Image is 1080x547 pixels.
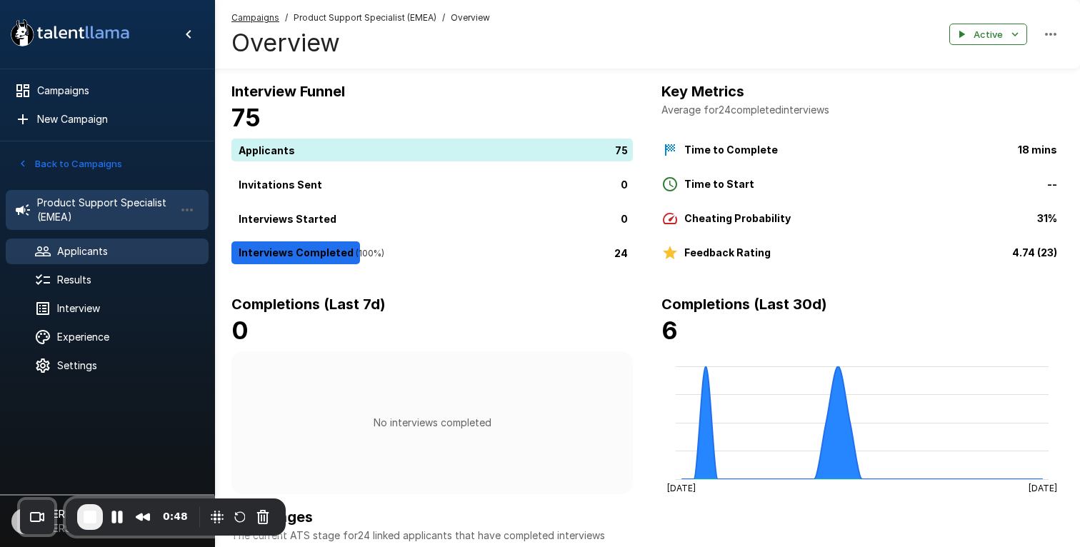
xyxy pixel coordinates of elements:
p: No interviews completed [374,416,491,430]
tspan: [DATE] [1029,483,1057,493]
b: Time to Start [684,178,754,190]
span: Overview [451,11,490,25]
b: 18 mins [1018,144,1057,156]
b: 0 [231,316,249,345]
b: Completions (Last 7d) [231,296,386,313]
tspan: [DATE] [667,483,696,493]
p: The current ATS stage for 24 linked applicants that have completed interviews [231,528,1063,543]
b: 75 [231,103,261,132]
h4: Overview [231,28,490,58]
b: Cheating Probability [684,212,791,224]
p: 24 [614,245,628,260]
u: Campaigns [231,12,279,23]
b: Time to Complete [684,144,778,156]
span: Product Support Specialist (EMEA) [294,11,436,25]
span: / [442,11,445,25]
b: Interview Funnel [231,83,345,100]
span: / [285,11,288,25]
b: Feedback Rating [684,246,771,259]
b: 6 [661,316,678,345]
b: 4.74 (23) [1012,246,1057,259]
b: 31% [1037,212,1057,224]
button: Active [949,24,1027,46]
p: 75 [615,142,628,157]
b: -- [1047,178,1057,190]
p: 0 [621,176,628,191]
b: Completions (Last 30d) [661,296,827,313]
b: Key Metrics [661,83,744,100]
p: 0 [621,211,628,226]
p: Average for 24 completed interviews [661,103,1063,117]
